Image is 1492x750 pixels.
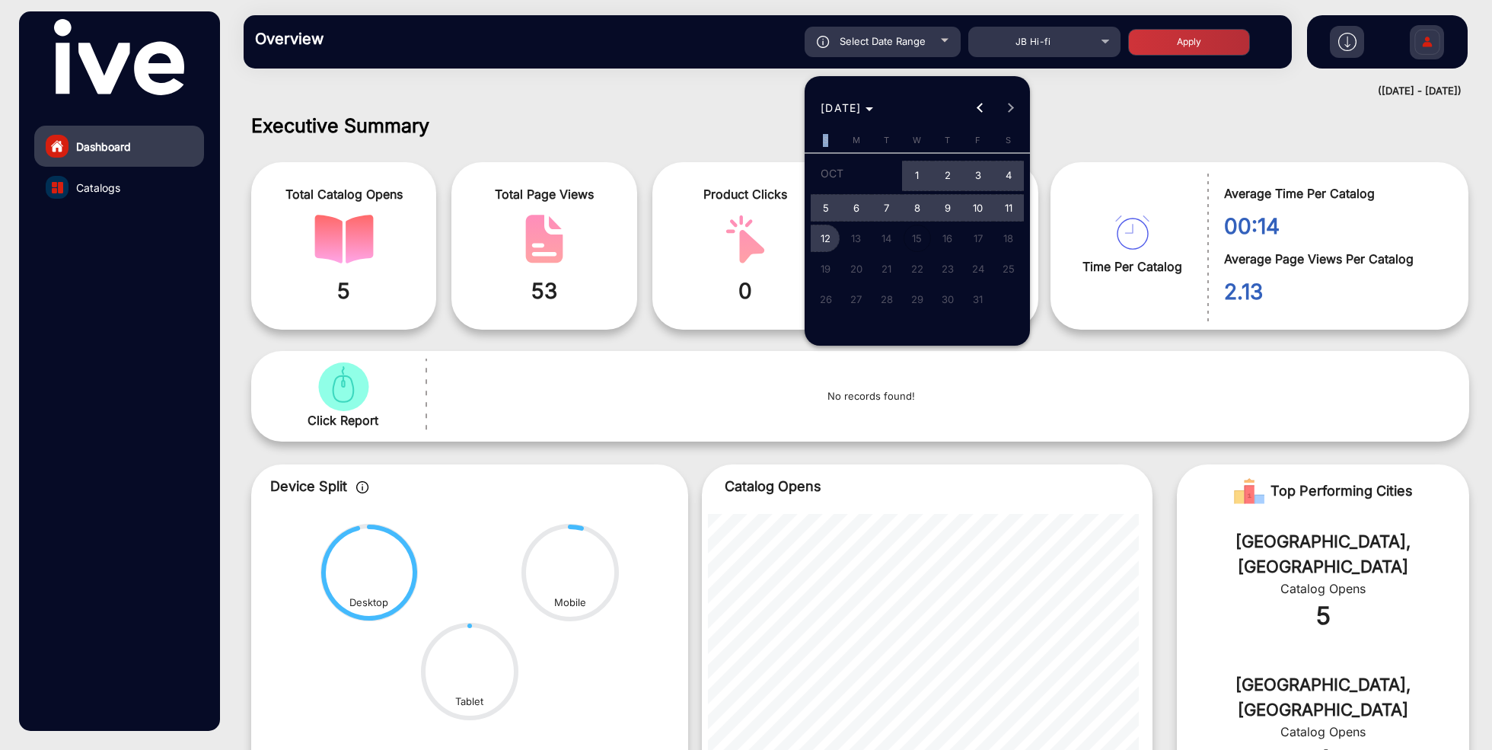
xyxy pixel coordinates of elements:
[993,223,1024,254] button: October 18, 2025
[995,225,1022,252] span: 18
[993,193,1024,223] button: October 11, 2025
[811,158,902,193] td: OCT
[963,158,993,193] button: October 3, 2025
[963,223,993,254] button: October 17, 2025
[843,225,870,252] span: 13
[812,194,840,222] span: 5
[821,101,862,114] span: [DATE]
[932,223,963,254] button: October 16, 2025
[934,161,961,192] span: 2
[934,255,961,282] span: 23
[811,193,841,223] button: October 5, 2025
[841,254,872,284] button: October 20, 2025
[945,135,950,145] span: T
[963,193,993,223] button: October 10, 2025
[811,254,841,284] button: October 19, 2025
[995,255,1022,282] span: 25
[934,194,961,222] span: 9
[934,286,961,313] span: 30
[995,194,1022,222] span: 11
[873,286,901,313] span: 28
[934,225,961,252] span: 16
[812,225,840,252] span: 12
[884,135,889,145] span: T
[963,254,993,284] button: October 24, 2025
[872,254,902,284] button: October 21, 2025
[811,223,841,254] button: October 12, 2025
[965,93,996,123] button: Previous month
[964,225,992,252] span: 17
[932,284,963,314] button: October 30, 2025
[872,193,902,223] button: October 7, 2025
[841,193,872,223] button: October 6, 2025
[873,255,901,282] span: 21
[843,286,870,313] span: 27
[902,223,932,254] button: October 15, 2025
[993,158,1024,193] button: October 4, 2025
[853,135,860,145] span: M
[902,254,932,284] button: October 22, 2025
[812,255,840,282] span: 19
[975,135,980,145] span: F
[843,255,870,282] span: 20
[904,225,931,252] span: 15
[963,284,993,314] button: October 31, 2025
[823,135,828,145] span: S
[913,135,921,145] span: W
[812,286,840,313] span: 26
[873,194,901,222] span: 7
[964,255,992,282] span: 24
[902,158,932,193] button: October 1, 2025
[964,161,992,192] span: 3
[932,158,963,193] button: October 2, 2025
[902,284,932,314] button: October 29, 2025
[902,193,932,223] button: October 8, 2025
[995,161,1022,192] span: 4
[872,284,902,314] button: October 28, 2025
[993,254,1024,284] button: October 25, 2025
[932,254,963,284] button: October 23, 2025
[964,194,992,222] span: 10
[811,284,841,314] button: October 26, 2025
[1006,135,1011,145] span: S
[873,225,901,252] span: 14
[964,286,992,313] span: 31
[904,161,931,192] span: 1
[932,193,963,223] button: October 9, 2025
[841,284,872,314] button: October 27, 2025
[872,223,902,254] button: October 14, 2025
[904,255,931,282] span: 22
[904,194,931,222] span: 8
[904,286,931,313] span: 29
[843,194,870,222] span: 6
[815,94,879,122] button: Choose month and year
[841,223,872,254] button: October 13, 2025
